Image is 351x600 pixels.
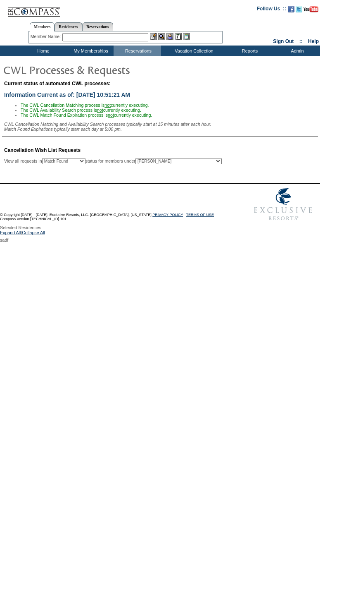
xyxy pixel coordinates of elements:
a: Reservations [82,22,113,31]
img: View [158,33,165,40]
img: b_calculator.gif [183,33,190,40]
a: Subscribe to our YouTube Channel [304,8,318,13]
div: CWL Cancellation Matching and Availability Search processes typically start at 15 minutes after e... [4,122,318,132]
a: Follow us on Twitter [296,8,302,13]
td: Home [19,46,66,56]
img: Impersonate [166,33,173,40]
td: Reports [225,46,273,56]
div: View all requests in status for members under [4,158,222,164]
td: Vacation Collection [161,46,225,56]
img: Become our fan on Facebook [288,6,294,12]
span: The CWL Cancellation Matching process is currently executing. [21,103,149,108]
span: :: [299,38,303,44]
td: Admin [273,46,320,56]
u: not [108,113,114,118]
u: not [97,108,103,113]
img: Subscribe to our YouTube Channel [304,6,318,12]
u: not [104,103,111,108]
td: Reservations [114,46,161,56]
td: Follow Us :: [257,5,286,15]
a: Members [30,22,55,31]
span: Cancellation Wish List Requests [4,147,81,153]
a: PRIVACY POLICY [152,213,183,217]
a: Residences [55,22,82,31]
a: Become our fan on Facebook [288,8,294,13]
img: b_edit.gif [150,33,157,40]
a: TERMS OF USE [186,213,214,217]
span: Current status of automated CWL processes: [4,81,111,86]
div: Member Name: [31,33,62,40]
a: Help [308,38,319,44]
a: Collapse All [22,230,45,238]
img: Follow us on Twitter [296,6,302,12]
span: The CWL Match Found Expiration process is currently executing. [21,113,152,118]
img: Reservations [175,33,182,40]
span: Information Current as of: [DATE] 10:51:21 AM [4,91,130,98]
img: Exclusive Resorts [246,184,320,225]
td: My Memberships [66,46,114,56]
span: The CWL Availability Search process is currently executing. [21,108,141,113]
a: Sign Out [273,38,294,44]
